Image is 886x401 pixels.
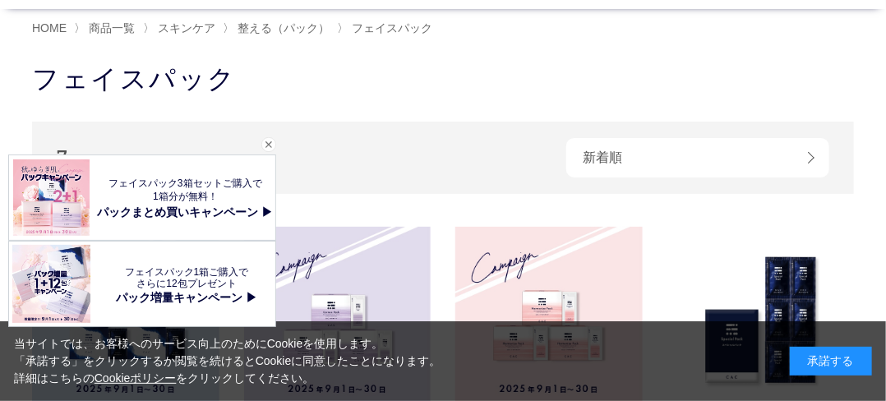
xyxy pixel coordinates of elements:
a: 商品一覧 [85,21,135,35]
div: 承諾する [790,347,872,376]
li: 〉 [223,21,334,36]
div: 新着順 [566,138,829,177]
span: 整える（パック） [238,21,330,35]
a: スキンケア [155,21,215,35]
span: フェイスパック [352,21,432,35]
a: フェイスパック [348,21,432,35]
div: 当サイトでは、お客様へのサービス向上のためにCookieを使用します。 「承諾する」をクリックするか閲覧を続けるとCookieに同意したことになります。 詳細はこちらの をクリックしてください。 [14,335,441,387]
li: 〉 [337,21,436,36]
li: 〉 [143,21,219,36]
span: 商品一覧 [89,21,135,35]
h1: フェイスパック [32,62,854,97]
span: 7 [57,145,67,170]
a: Cookieポリシー [95,371,177,385]
li: 〉 [74,21,139,36]
span: スキンケア [158,21,215,35]
a: HOME [32,21,67,35]
a: 整える（パック） [234,21,330,35]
